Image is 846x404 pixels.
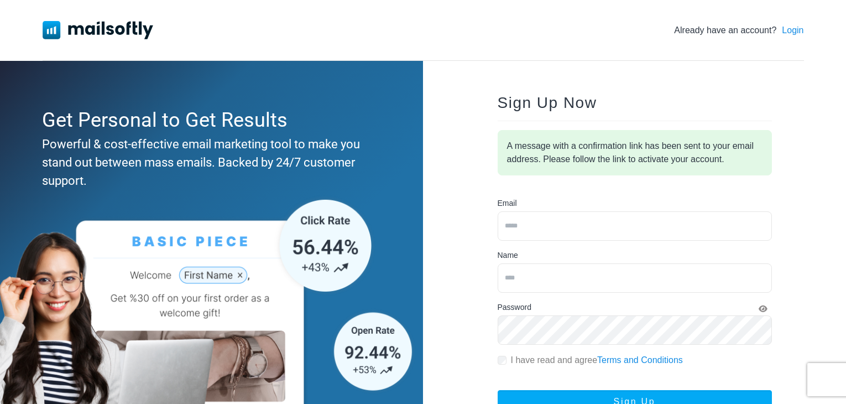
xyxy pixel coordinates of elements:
[43,21,153,39] img: Mailsoftly
[498,250,518,261] label: Name
[597,355,683,365] a: Terms and Conditions
[759,305,767,313] i: Show Password
[498,198,517,209] label: Email
[42,135,376,190] div: Powerful & cost-effective email marketing tool to make you stand out between mass emails. Backed ...
[42,105,376,135] div: Get Personal to Get Results
[511,354,683,367] label: I have read and agree
[782,24,803,37] a: Login
[498,94,597,111] span: Sign Up Now
[674,24,803,37] div: Already have an account?
[498,130,772,175] div: A message with a confirmation link has been sent to your email address. Please follow the link to...
[498,302,531,313] label: Password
